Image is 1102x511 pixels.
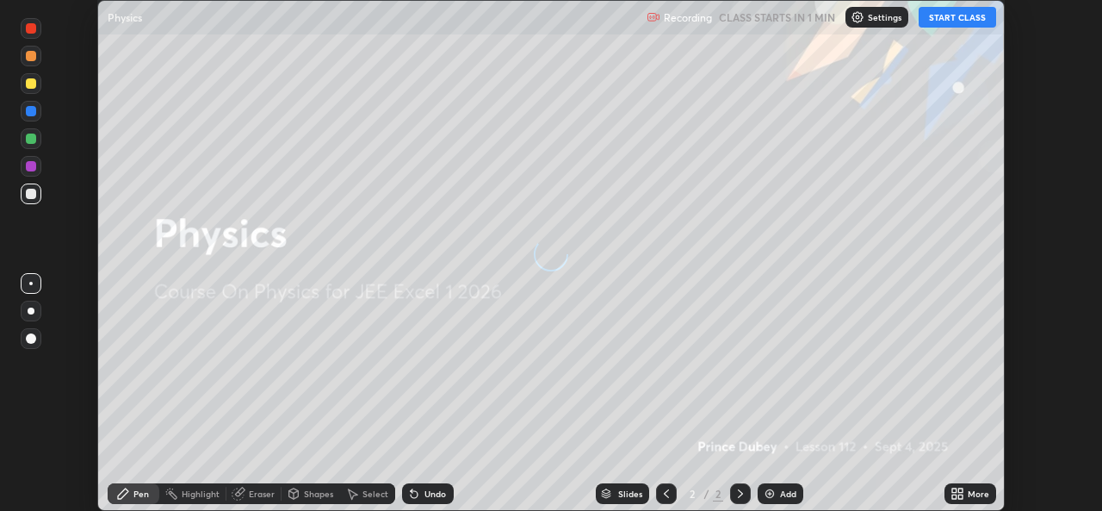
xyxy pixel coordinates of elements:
img: add-slide-button [763,487,777,501]
div: Highlight [182,489,220,498]
img: class-settings-icons [851,10,864,24]
p: Recording [664,11,712,24]
div: 2 [684,489,701,499]
div: Shapes [304,489,333,498]
p: Physics [108,10,142,24]
h5: CLASS STARTS IN 1 MIN [719,9,835,25]
div: / [704,489,709,499]
div: 2 [713,486,723,502]
div: Add [780,489,796,498]
div: More [968,489,989,498]
div: Select [362,489,388,498]
img: recording.375f2c34.svg [647,10,660,24]
div: Slides [618,489,642,498]
button: START CLASS [919,7,996,28]
div: Undo [424,489,446,498]
p: Settings [868,13,901,22]
div: Eraser [249,489,275,498]
div: Pen [133,489,149,498]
